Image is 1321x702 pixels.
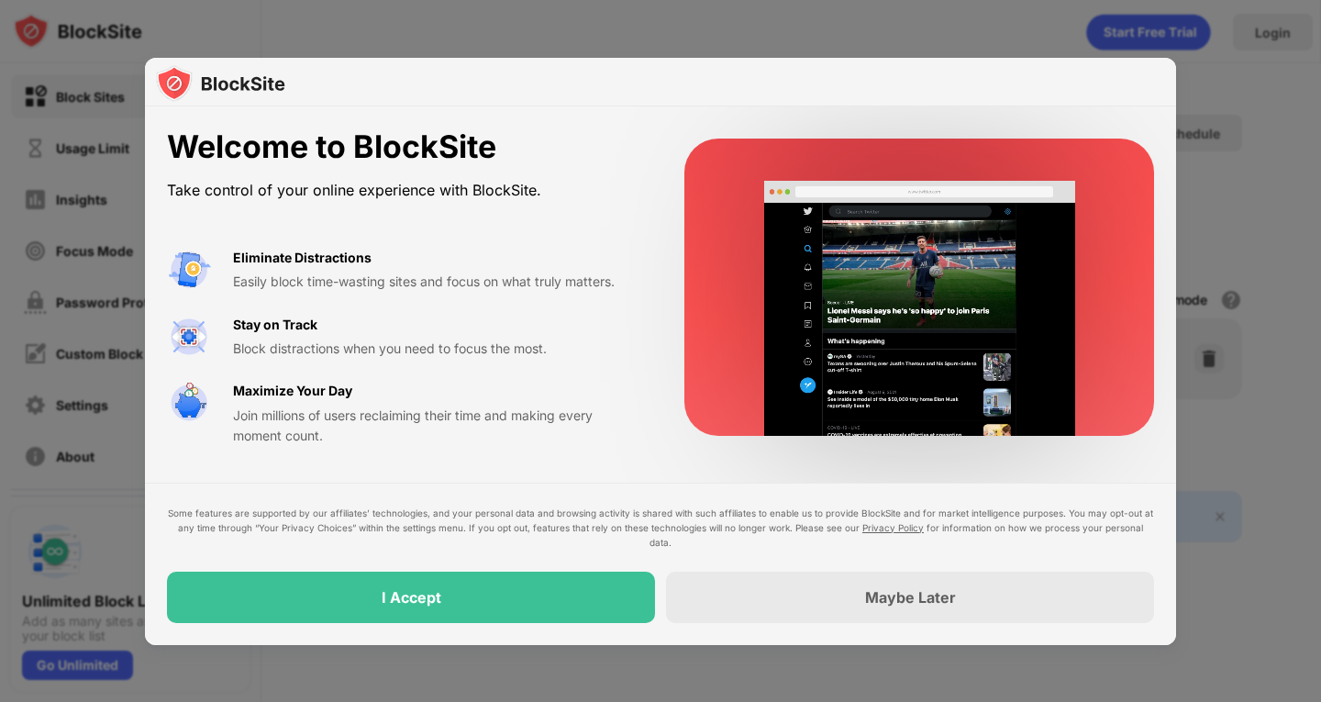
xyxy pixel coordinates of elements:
[167,177,640,204] div: Take control of your online experience with BlockSite.
[156,65,285,102] img: logo-blocksite.svg
[382,588,441,607] div: I Accept
[167,315,211,359] img: value-focus.svg
[865,588,956,607] div: Maybe Later
[233,381,352,401] div: Maximize Your Day
[233,339,640,359] div: Block distractions when you need to focus the most.
[862,522,924,533] a: Privacy Policy
[233,315,317,335] div: Stay on Track
[167,128,640,166] div: Welcome to BlockSite
[167,381,211,425] img: value-safe-time.svg
[167,248,211,292] img: value-avoid-distractions.svg
[233,272,640,292] div: Easily block time-wasting sites and focus on what truly matters.
[233,406,640,447] div: Join millions of users reclaiming their time and making every moment count.
[233,248,372,268] div: Eliminate Distractions
[167,506,1154,550] div: Some features are supported by our affiliates’ technologies, and your personal data and browsing ...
